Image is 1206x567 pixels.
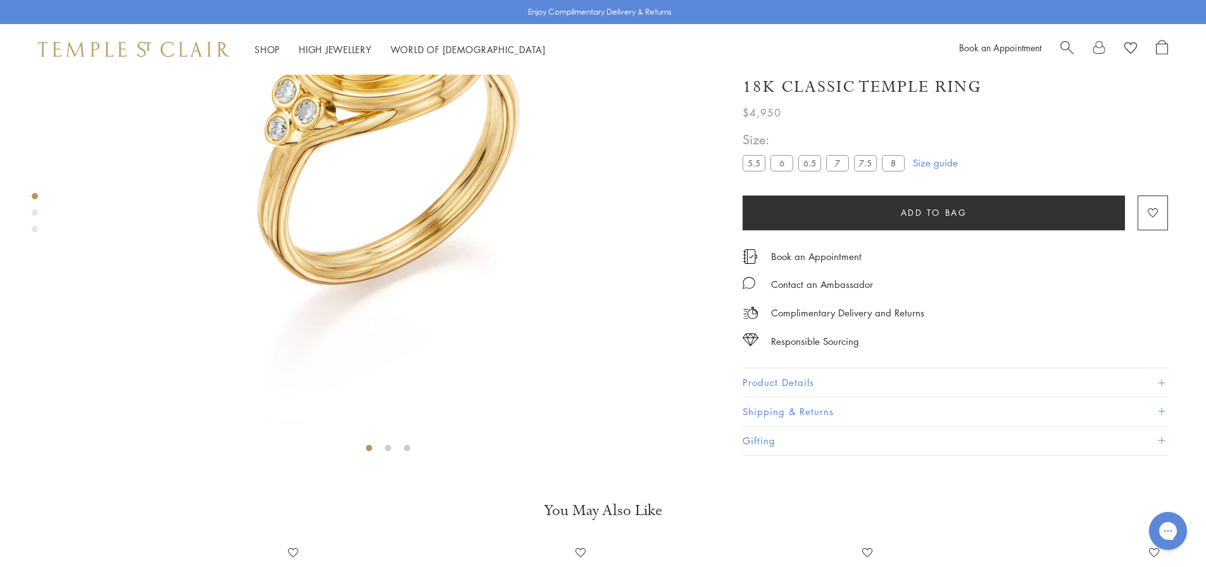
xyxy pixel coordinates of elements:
[743,130,910,151] span: Size:
[743,305,758,321] img: icon_delivery.svg
[38,42,229,57] img: Temple St. Clair
[771,305,924,321] p: Complimentary Delivery and Returns
[826,156,849,171] label: 7
[528,6,672,18] p: Enjoy Complimentary Delivery & Returns
[743,104,781,121] span: $4,950
[32,190,38,242] div: Product gallery navigation
[51,501,1155,521] h3: You May Also Like
[770,156,793,171] label: 6
[1156,40,1168,59] a: Open Shopping Bag
[743,156,765,171] label: 5.5
[254,42,546,58] nav: Main navigation
[1124,40,1137,59] a: View Wishlist
[901,206,967,220] span: Add to bag
[743,397,1168,426] button: Shipping & Returns
[913,157,958,170] a: Size guide
[743,76,982,98] h1: 18K Classic Temple Ring
[959,41,1041,54] a: Book an Appointment
[391,43,546,56] a: World of [DEMOGRAPHIC_DATA]World of [DEMOGRAPHIC_DATA]
[743,369,1168,397] button: Product Details
[743,249,758,264] img: icon_appointment.svg
[1060,40,1074,59] a: Search
[299,43,372,56] a: High JewelleryHigh Jewellery
[743,333,758,346] img: icon_sourcing.svg
[771,249,862,263] a: Book an Appointment
[854,156,877,171] label: 7.5
[1143,508,1193,554] iframe: Gorgias live chat messenger
[743,427,1168,455] button: Gifting
[798,156,821,171] label: 6.5
[771,277,873,292] div: Contact an Ambassador
[882,156,905,171] label: 8
[771,333,859,349] div: Responsible Sourcing
[743,277,755,289] img: MessageIcon-01_2.svg
[254,43,280,56] a: ShopShop
[743,196,1125,230] button: Add to bag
